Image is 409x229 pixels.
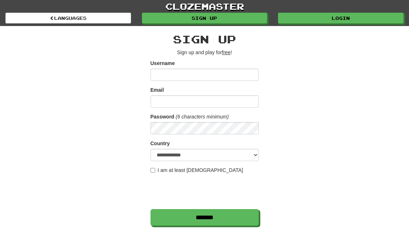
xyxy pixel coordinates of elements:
[151,113,174,120] label: Password
[222,49,231,55] u: free
[151,168,155,173] input: I am at least [DEMOGRAPHIC_DATA]
[151,49,259,56] p: Sign up and play for !
[151,140,170,147] label: Country
[278,13,404,23] a: Login
[151,33,259,45] h2: Sign up
[176,114,229,120] em: (6 characters minimum)
[151,60,175,67] label: Username
[151,86,164,94] label: Email
[151,167,243,174] label: I am at least [DEMOGRAPHIC_DATA]
[5,13,131,23] a: Languages
[142,13,267,23] a: Sign up
[151,177,260,206] iframe: reCAPTCHA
